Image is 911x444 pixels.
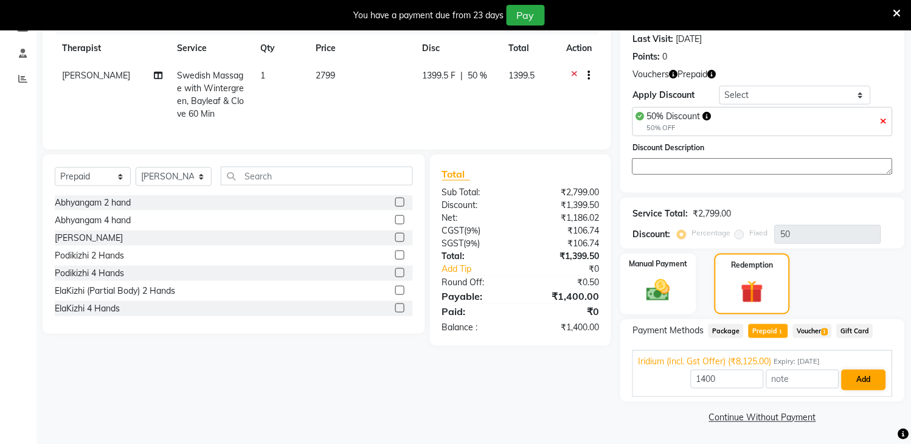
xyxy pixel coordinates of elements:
[646,111,700,122] span: 50% Discount
[691,370,764,389] input: Amount
[632,89,719,102] div: Apply Discount
[55,267,124,280] div: Podikizhi 4 Hands
[62,70,130,81] span: [PERSON_NAME]
[623,412,902,425] a: Continue Without Payment
[442,168,470,181] span: Total
[749,227,767,238] label: Fixed
[423,69,456,82] span: 1399.5 F
[774,357,820,367] span: Expiry: [DATE]
[632,207,688,220] div: Service Total:
[521,321,608,334] div: ₹1,400.00
[433,199,521,212] div: Discount:
[793,324,832,338] span: Voucher
[221,167,413,186] input: Search
[632,324,704,337] span: Payment Methods
[433,263,535,276] a: Add Tip
[662,50,667,63] div: 0
[55,302,120,315] div: ElaKizhi 4 Hands
[433,321,521,334] div: Balance :
[778,328,785,336] span: 1
[766,370,839,389] input: note
[632,142,704,153] label: Discount Description
[677,68,707,81] span: Prepaid
[521,237,608,250] div: ₹106.74
[693,207,731,220] div: ₹2,799.00
[734,278,771,306] img: _gift.svg
[467,226,479,235] span: 9%
[55,249,124,262] div: Podikizhi 2 Hands
[535,263,608,276] div: ₹0
[177,70,244,119] span: Swedish Massage with Wintergreen, Bayleaf & Clove 60 Min
[415,35,502,62] th: Disc
[632,228,670,241] div: Discount:
[433,237,521,250] div: ( )
[749,324,788,338] span: Prepaid
[466,238,478,248] span: 9%
[822,328,828,336] span: 1
[55,285,175,297] div: ElaKizhi (Partial Body) 2 Hands
[521,289,608,304] div: ₹1,400.00
[354,9,504,22] div: You have a payment due from 23 days
[433,289,521,304] div: Payable:
[646,123,711,133] div: 50% OFF
[708,324,744,338] span: Package
[502,35,559,62] th: Total
[521,276,608,289] div: ₹0.50
[260,70,265,81] span: 1
[521,224,608,237] div: ₹106.74
[55,232,123,245] div: [PERSON_NAME]
[433,304,521,319] div: Paid:
[731,260,773,271] label: Redemption
[632,50,660,63] div: Points:
[521,212,608,224] div: ₹1,186.02
[632,33,673,46] div: Last Visit:
[308,35,415,62] th: Price
[638,356,771,369] span: Iridium (Incl. Gst Offer) (₹8,125.00)
[521,250,608,263] div: ₹1,399.50
[509,70,535,81] span: 1399.5
[629,258,688,269] label: Manual Payment
[632,68,669,81] span: Vouchers
[433,186,521,199] div: Sub Total:
[559,35,599,62] th: Action
[676,33,702,46] div: [DATE]
[55,196,131,209] div: Abhyangam 2 hand
[521,186,608,199] div: ₹2,799.00
[461,69,463,82] span: |
[507,5,545,26] button: Pay
[55,35,170,62] th: Therapist
[639,277,677,304] img: _cash.svg
[433,212,521,224] div: Net:
[253,35,308,62] th: Qty
[842,370,886,390] button: Add
[442,225,465,236] span: CGST
[521,199,608,212] div: ₹1,399.50
[468,69,488,82] span: 50 %
[521,304,608,319] div: ₹0
[316,70,335,81] span: 2799
[170,35,253,62] th: Service
[433,224,521,237] div: ( )
[837,324,873,338] span: Gift Card
[55,214,131,227] div: Abhyangam 4 hand
[433,276,521,289] div: Round Off:
[691,227,730,238] label: Percentage
[433,250,521,263] div: Total:
[442,238,464,249] span: SGST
